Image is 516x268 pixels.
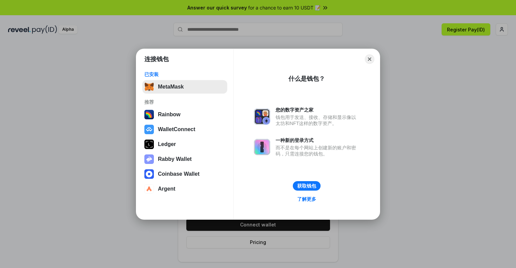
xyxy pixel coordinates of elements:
div: WalletConnect [158,126,195,132]
img: svg+xml,%3Csvg%20xmlns%3D%22http%3A%2F%2Fwww.w3.org%2F2000%2Fsvg%22%20fill%3D%22none%22%20viewBox... [254,139,270,155]
div: 推荐 [144,99,225,105]
button: Rainbow [142,108,227,121]
h1: 连接钱包 [144,55,169,63]
img: svg+xml,%3Csvg%20width%3D%2228%22%20height%3D%2228%22%20viewBox%3D%220%200%2028%2028%22%20fill%3D... [144,169,154,179]
img: svg+xml,%3Csvg%20width%3D%22120%22%20height%3D%22120%22%20viewBox%3D%220%200%20120%20120%22%20fil... [144,110,154,119]
img: svg+xml,%3Csvg%20width%3D%2228%22%20height%3D%2228%22%20viewBox%3D%220%200%2028%2028%22%20fill%3D... [144,125,154,134]
img: svg+xml,%3Csvg%20xmlns%3D%22http%3A%2F%2Fwww.w3.org%2F2000%2Fsvg%22%20width%3D%2228%22%20height%3... [144,140,154,149]
button: Coinbase Wallet [142,167,227,181]
div: 您的数字资产之家 [276,107,359,113]
div: 钱包用于发送、接收、存储和显示像以太坊和NFT这样的数字资产。 [276,114,359,126]
button: Rabby Wallet [142,152,227,166]
button: Close [365,54,374,64]
img: svg+xml,%3Csvg%20width%3D%2228%22%20height%3D%2228%22%20viewBox%3D%220%200%2028%2028%22%20fill%3D... [144,184,154,194]
button: 获取钱包 [293,181,321,191]
a: 了解更多 [293,195,320,203]
div: Ledger [158,141,176,147]
img: svg+xml,%3Csvg%20fill%3D%22none%22%20height%3D%2233%22%20viewBox%3D%220%200%2035%2033%22%20width%... [144,82,154,92]
div: MetaMask [158,84,184,90]
img: svg+xml,%3Csvg%20xmlns%3D%22http%3A%2F%2Fwww.w3.org%2F2000%2Fsvg%22%20fill%3D%22none%22%20viewBox... [254,108,270,125]
div: 了解更多 [297,196,316,202]
button: Ledger [142,138,227,151]
div: 获取钱包 [297,183,316,189]
img: svg+xml,%3Csvg%20xmlns%3D%22http%3A%2F%2Fwww.w3.org%2F2000%2Fsvg%22%20fill%3D%22none%22%20viewBox... [144,154,154,164]
button: WalletConnect [142,123,227,136]
div: Argent [158,186,175,192]
button: Argent [142,182,227,196]
div: 已安装 [144,71,225,77]
div: 一种新的登录方式 [276,137,359,143]
div: Rainbow [158,112,181,118]
button: MetaMask [142,80,227,94]
div: Rabby Wallet [158,156,192,162]
div: Coinbase Wallet [158,171,200,177]
div: 什么是钱包？ [288,75,325,83]
div: 而不是在每个网站上创建新的账户和密码，只需连接您的钱包。 [276,145,359,157]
